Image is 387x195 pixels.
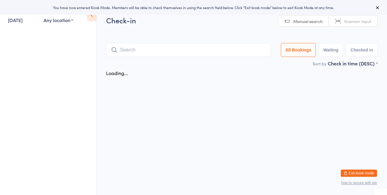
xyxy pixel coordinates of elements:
[344,18,371,24] span: Scanner input
[44,17,73,23] div: Any location
[341,170,377,177] button: Exit kiosk mode
[328,60,378,67] div: Check in time (DESC)
[319,43,343,57] button: Waiting
[106,70,128,76] div: Loading...
[281,43,316,57] button: All Bookings
[346,43,378,57] button: Checked in
[106,15,378,25] h2: Check-in
[341,181,377,185] button: how to secure with pin
[10,5,377,10] div: You have now entered Kiosk Mode. Members will be able to check themselves in using the search fie...
[106,43,271,57] input: Search
[293,18,323,24] span: Manual search
[313,61,327,67] label: Sort by
[8,17,23,23] a: [DATE]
